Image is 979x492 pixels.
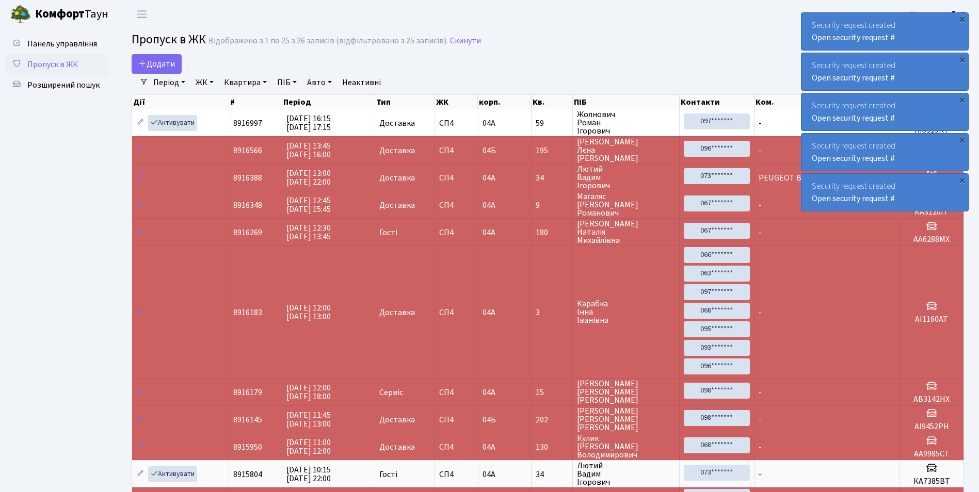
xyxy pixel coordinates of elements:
[957,14,967,24] div: ×
[801,13,968,50] div: Security request created
[27,38,97,50] span: Панель управління
[909,9,967,20] b: Консьєрж б. 4.
[286,140,331,160] span: [DATE] 13:45 [DATE] 16:00
[273,74,301,91] a: ПІБ
[148,466,197,482] a: Активувати
[577,165,675,190] span: Лютий Вадим Ігорович
[577,220,675,244] span: [PERSON_NAME] Наталія Михайлівна
[536,388,568,397] span: 15
[379,119,415,127] span: Доставка
[759,200,762,211] span: -
[483,469,495,480] span: 04А
[35,6,85,22] b: Комфорт
[483,441,495,453] span: 04А
[573,95,680,109] th: ПІБ
[233,414,262,425] span: 8916145
[577,138,675,162] span: [PERSON_NAME] Лєна [PERSON_NAME]
[303,74,336,91] a: Авто
[379,174,415,182] span: Доставка
[149,74,189,91] a: Період
[27,79,100,91] span: Розширений пошук
[439,228,474,237] span: СП4
[129,6,155,23] button: Переключити навігацію
[439,388,474,397] span: СП4
[957,135,967,145] div: ×
[286,409,331,430] span: [DATE] 11:45 [DATE] 13:00
[286,382,331,402] span: [DATE] 12:00 [DATE] 18:00
[338,74,385,91] a: Неактивні
[148,115,197,131] a: Активувати
[483,307,495,318] span: 04А
[812,153,895,164] a: Open security request #
[138,58,175,70] span: Додати
[759,172,858,184] span: PEUGEOT BOXER АА1843РЕ
[379,228,397,237] span: Гості
[132,54,182,74] a: Додати
[286,302,331,322] span: [DATE] 12:00 [DATE] 13:00
[755,95,901,109] th: Ком.
[379,201,415,209] span: Доставка
[536,228,568,237] span: 180
[379,388,403,397] span: Сервіс
[132,30,206,48] span: Пропуск в ЖК
[812,193,895,204] a: Open security request #
[35,6,108,23] span: Таун
[233,172,262,184] span: 8916388
[904,477,959,486] h5: КА7385ВТ
[220,74,271,91] a: Квартира
[532,95,572,109] th: Кв.
[233,307,262,318] span: 8916183
[282,95,375,109] th: Період
[379,470,397,479] span: Гості
[132,95,229,109] th: Дії
[577,380,675,404] span: [PERSON_NAME] [PERSON_NAME] [PERSON_NAME]
[286,464,331,484] span: [DATE] 10:15 [DATE] 22:00
[759,387,762,398] span: -
[439,146,474,155] span: СП4
[483,200,495,211] span: 04А
[379,146,415,155] span: Доставка
[801,134,968,171] div: Security request created
[957,175,967,185] div: ×
[957,94,967,105] div: ×
[233,118,262,129] span: 8916997
[577,462,675,486] span: Лютий Вадим Ігорович
[439,119,474,127] span: СП4
[233,387,262,398] span: 8916179
[904,235,959,244] h5: АА6288МХ
[577,110,675,135] span: Жолнович Роман Ігорович
[435,95,478,109] th: ЖК
[812,72,895,84] a: Open security request #
[233,469,262,480] span: 8915804
[439,416,474,424] span: СП4
[5,34,108,54] a: Панель управління
[5,54,108,75] a: Пропуск в ЖК
[812,32,895,43] a: Open security request #
[759,118,762,129] span: -
[233,227,262,238] span: 8916269
[680,95,755,109] th: Контакти
[536,416,568,424] span: 202
[759,227,762,238] span: -
[439,470,474,479] span: СП4
[439,174,474,182] span: СП4
[904,315,959,324] h5: АІ1160АТ
[904,449,959,459] h5: АА9985СТ
[379,443,415,451] span: Доставка
[5,75,108,95] a: Розширений пошук
[375,95,435,109] th: Тип
[229,95,282,109] th: #
[536,119,568,127] span: 59
[483,227,495,238] span: 04А
[27,59,78,70] span: Пропуск в ЖК
[957,54,967,64] div: ×
[450,36,481,46] a: Скинути
[536,470,568,479] span: 34
[759,307,762,318] span: -
[801,53,968,90] div: Security request created
[759,469,762,480] span: -
[759,145,762,156] span: -
[483,387,495,398] span: 04А
[286,195,331,215] span: [DATE] 12:45 [DATE] 15:45
[759,441,762,453] span: -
